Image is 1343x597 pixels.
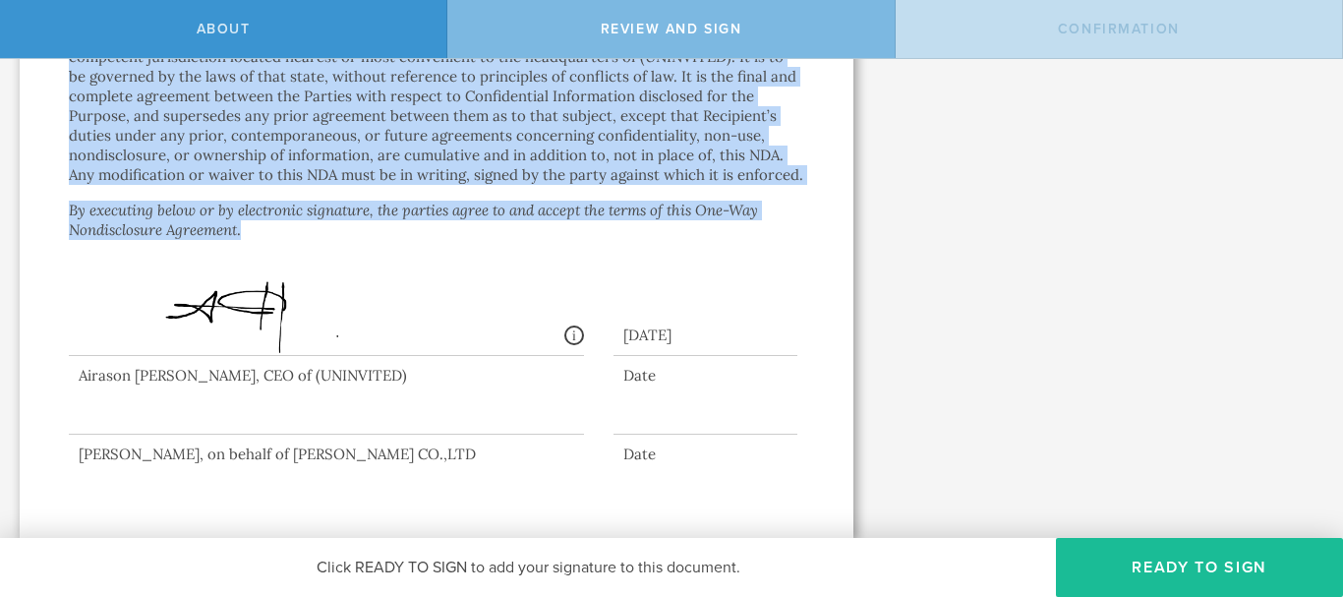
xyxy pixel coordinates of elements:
[613,306,797,356] div: [DATE]
[197,21,251,37] span: About
[601,21,742,37] span: Review and sign
[69,445,584,464] div: [PERSON_NAME], on behalf of [PERSON_NAME] CO.,LTD
[613,445,797,464] div: Date
[69,28,804,185] p: Any disputes between the parties arising out of or relating to this NDA shall be heard in a court...
[69,201,758,239] i: By executing below or by electronic signature, the parties agree to and accept the terms of this ...
[69,201,804,240] p: .
[1056,538,1343,597] button: Ready to Sign
[1058,21,1180,37] span: Confirmation
[79,266,425,360] img: EAAAAABJRU5ErkJggg==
